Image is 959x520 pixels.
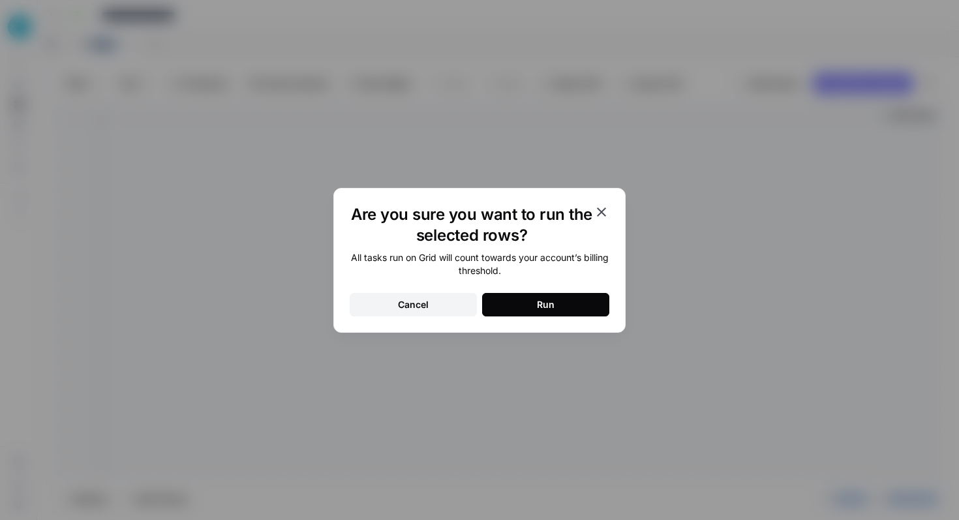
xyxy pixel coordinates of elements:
[398,298,429,311] div: Cancel
[350,204,594,246] h1: Are you sure you want to run the selected rows?
[350,251,609,277] div: All tasks run on Grid will count towards your account’s billing threshold.
[350,293,477,316] button: Cancel
[482,293,609,316] button: Run
[537,298,555,311] div: Run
